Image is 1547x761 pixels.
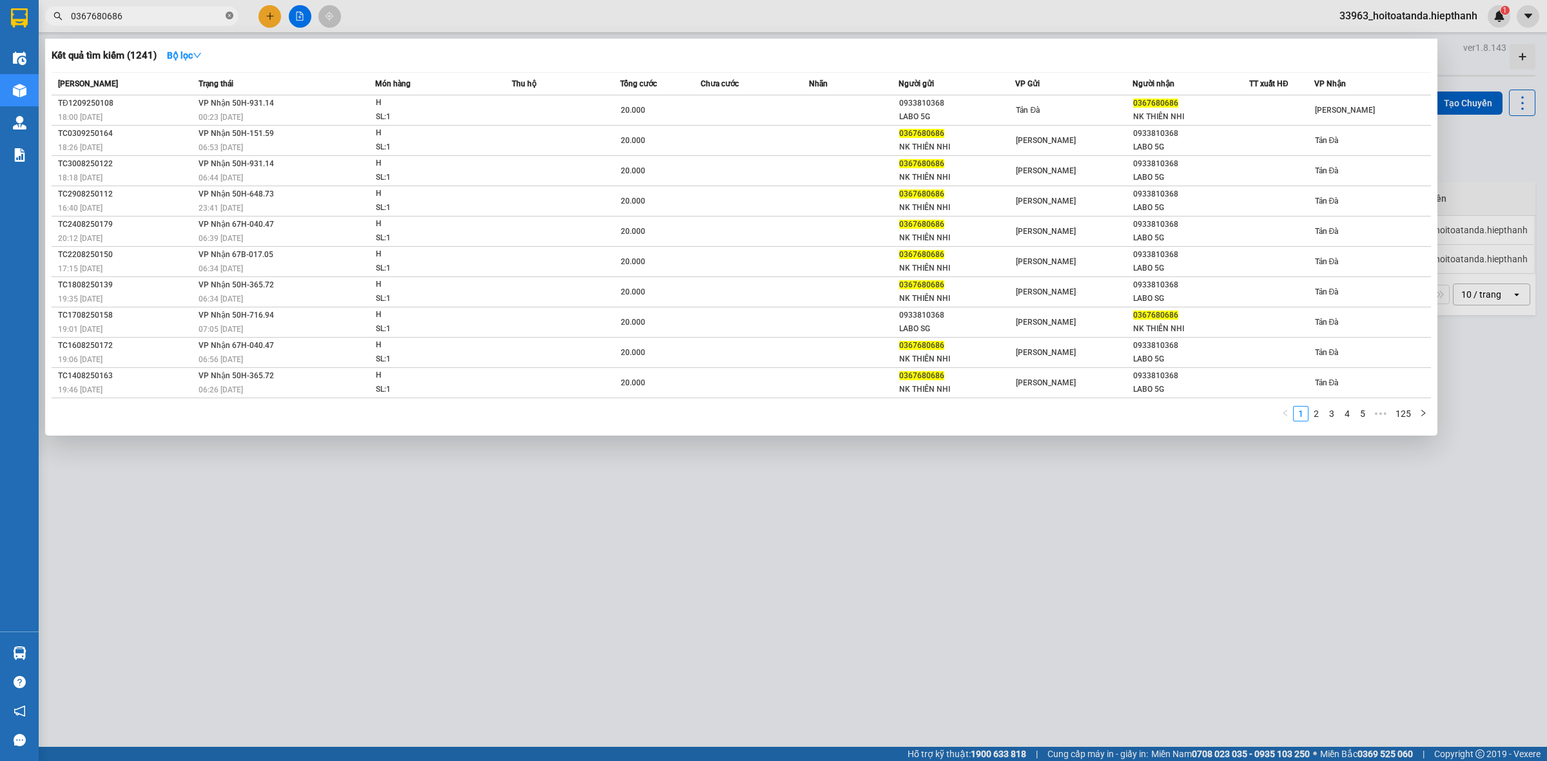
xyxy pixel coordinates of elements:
[199,189,274,198] span: VP Nhận 50H-648.73
[1309,407,1323,421] a: 2
[1015,79,1040,88] span: VP Gửi
[512,79,536,88] span: Thu hộ
[7,92,111,113] h2: TĐT1309250005
[199,385,243,394] span: 06:26 [DATE]
[1133,383,1249,396] div: LABO 5G
[68,92,311,214] h2: VP Nhận: [PERSON_NAME] ([PERSON_NAME])
[1370,406,1391,421] span: •••
[1016,378,1076,387] span: [PERSON_NAME]
[58,157,195,171] div: TC3008250122
[899,309,1015,322] div: 0933810368
[1133,369,1249,383] div: 0933810368
[376,383,472,397] div: SL: 1
[1340,407,1354,421] a: 4
[899,292,1015,305] div: NK THIÊN NHI
[376,96,472,110] div: H
[621,166,645,175] span: 20.000
[199,173,243,182] span: 06:44 [DATE]
[1016,197,1076,206] span: [PERSON_NAME]
[899,341,944,350] span: 0367680686
[899,383,1015,396] div: NK THIÊN NHI
[1315,257,1339,266] span: Tản Đà
[1416,406,1431,421] button: right
[1133,231,1249,245] div: LABO 5G
[199,294,243,303] span: 06:34 [DATE]
[199,204,243,213] span: 23:41 [DATE]
[899,371,944,380] span: 0367680686
[375,79,411,88] span: Món hàng
[899,97,1015,110] div: 0933810368
[1391,406,1416,421] li: 125
[621,287,645,296] span: 20.000
[1315,136,1339,145] span: Tản Đà
[58,294,102,303] span: 19:35 [DATE]
[1315,318,1339,327] span: Tản Đà
[1278,406,1293,421] button: left
[1356,407,1370,421] a: 5
[376,247,472,262] div: H
[1133,248,1249,262] div: 0933810368
[226,12,233,19] span: close-circle
[701,79,739,88] span: Chưa cước
[58,385,102,394] span: 19:46 [DATE]
[226,10,233,23] span: close-circle
[1416,406,1431,421] li: Next Page
[1133,292,1249,305] div: LABO SG
[199,341,274,350] span: VP Nhận 67H-040.47
[199,234,243,243] span: 06:39 [DATE]
[1133,140,1249,154] div: LABO 5G
[621,197,645,206] span: 20.000
[621,378,645,387] span: 20.000
[58,325,102,334] span: 19:01 [DATE]
[1016,287,1076,296] span: [PERSON_NAME]
[14,676,26,688] span: question-circle
[1315,227,1339,236] span: Tản Đà
[376,292,472,306] div: SL: 1
[899,201,1015,215] div: NK THIÊN NHI
[58,355,102,364] span: 19:06 [DATE]
[899,262,1015,275] div: NK THIÊN NHI
[899,322,1015,336] div: LABO SG
[1016,106,1040,115] span: Tản Đà
[809,79,828,88] span: Nhãn
[58,369,195,383] div: TC1408250163
[376,308,472,322] div: H
[899,171,1015,184] div: NK THIÊN NHI
[199,129,274,138] span: VP Nhận 50H-151.59
[376,217,472,231] div: H
[1294,407,1308,421] a: 1
[621,348,645,357] span: 20.000
[14,705,26,717] span: notification
[1133,311,1178,320] span: 0367680686
[376,140,472,155] div: SL: 1
[41,10,148,88] b: Công Ty xe khách HIỆP THÀNH
[376,171,472,185] div: SL: 1
[58,278,195,292] div: TC1808250139
[58,127,195,140] div: TC0309250164
[199,79,233,88] span: Trạng thái
[58,97,195,110] div: TĐ1209250108
[1315,348,1339,357] span: Tản Đà
[376,262,472,276] div: SL: 1
[620,79,657,88] span: Tổng cước
[13,116,26,130] img: warehouse-icon
[376,278,472,292] div: H
[157,45,212,66] button: Bộ lọcdown
[621,257,645,266] span: 20.000
[54,12,63,21] span: search
[58,339,195,352] div: TC1608250172
[1133,110,1249,124] div: NK THIÊN NHI
[193,51,202,60] span: down
[58,188,195,201] div: TC2908250112
[376,338,472,352] div: H
[899,352,1015,366] div: NK THIÊN NHI
[1016,318,1076,327] span: [PERSON_NAME]
[1249,79,1289,88] span: TT xuất HĐ
[1016,257,1076,266] span: [PERSON_NAME]
[199,355,243,364] span: 06:56 [DATE]
[199,159,274,168] span: VP Nhận 50H-931.14
[1419,409,1427,417] span: right
[58,234,102,243] span: 20:12 [DATE]
[1016,136,1076,145] span: [PERSON_NAME]
[199,143,243,152] span: 06:53 [DATE]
